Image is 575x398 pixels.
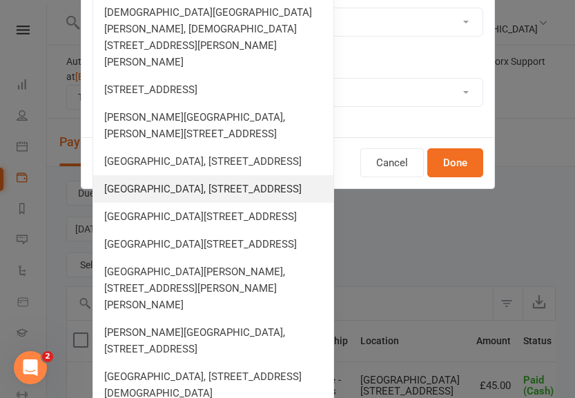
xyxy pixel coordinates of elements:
[42,351,53,362] span: 2
[93,258,333,319] a: [GEOGRAPHIC_DATA][PERSON_NAME], [STREET_ADDRESS][PERSON_NAME][PERSON_NAME]
[14,351,47,384] iframe: Intercom live chat
[93,203,333,230] a: [GEOGRAPHIC_DATA][STREET_ADDRESS]
[93,148,333,175] a: [GEOGRAPHIC_DATA], [STREET_ADDRESS]
[93,175,333,203] a: [GEOGRAPHIC_DATA], [STREET_ADDRESS]
[93,76,333,103] a: [STREET_ADDRESS]
[93,230,333,258] a: [GEOGRAPHIC_DATA][STREET_ADDRESS]
[427,148,483,177] button: Done
[360,148,424,177] button: Cancel
[93,319,333,363] a: [PERSON_NAME][GEOGRAPHIC_DATA], [STREET_ADDRESS]
[93,103,333,148] a: [PERSON_NAME][GEOGRAPHIC_DATA], [PERSON_NAME][STREET_ADDRESS]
